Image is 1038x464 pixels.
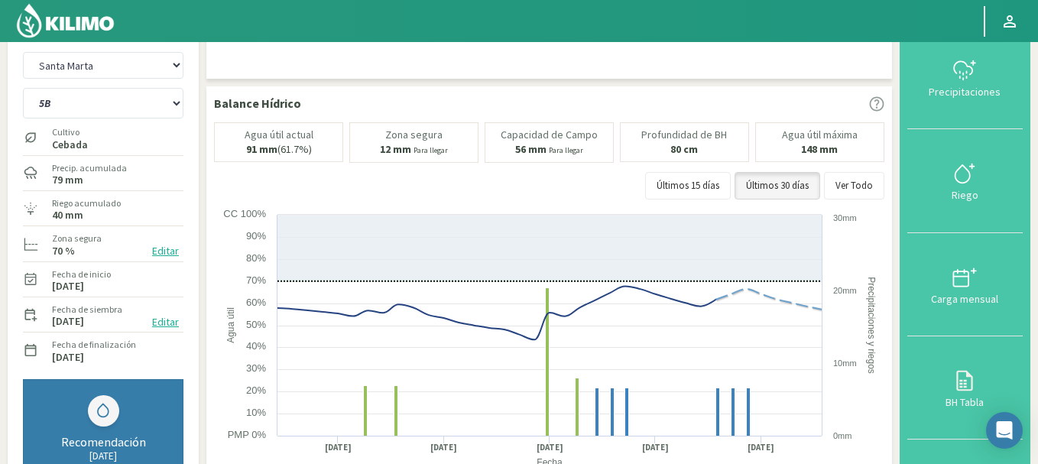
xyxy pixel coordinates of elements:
[52,232,102,245] label: Zona segura
[52,268,111,281] label: Fecha de inicio
[748,442,774,453] text: [DATE]
[246,144,312,155] p: (61.7%)
[52,161,127,175] label: Precip. acumulada
[246,252,266,264] text: 80%
[148,313,183,331] button: Editar
[148,242,183,260] button: Editar
[52,175,83,185] label: 79 mm
[52,210,83,220] label: 40 mm
[246,297,266,308] text: 60%
[15,2,115,39] img: Kilimo
[907,336,1023,440] button: BH Tabla
[52,196,121,210] label: Riego acumulado
[824,172,884,200] button: Ver Todo
[245,129,313,141] p: Agua útil actual
[246,340,266,352] text: 40%
[912,86,1018,97] div: Precipitaciones
[866,277,877,374] text: Precipitaciones y riegos
[52,338,136,352] label: Fecha de finalización
[735,172,820,200] button: Últimos 30 días
[52,352,84,362] label: [DATE]
[52,246,75,256] label: 70 %
[670,142,698,156] b: 80 cm
[645,172,731,200] button: Últimos 15 días
[52,303,122,316] label: Fecha de siembra
[912,294,1018,304] div: Carga mensual
[986,412,1023,449] div: Open Intercom Messenger
[907,129,1023,232] button: Riego
[641,129,727,141] p: Profundidad de BH
[52,316,84,326] label: [DATE]
[246,407,266,418] text: 10%
[246,319,266,330] text: 50%
[39,434,167,449] div: Recomendación
[223,208,266,219] text: CC 100%
[52,125,88,139] label: Cultivo
[515,142,547,156] b: 56 mm
[537,442,563,453] text: [DATE]
[549,145,583,155] small: Para llegar
[833,359,857,368] text: 10mm
[214,94,301,112] p: Balance Hídrico
[907,233,1023,336] button: Carga mensual
[246,362,266,374] text: 30%
[907,26,1023,129] button: Precipitaciones
[833,213,857,222] text: 30mm
[414,145,448,155] small: Para llegar
[246,230,266,242] text: 90%
[385,129,443,141] p: Zona segura
[325,442,352,453] text: [DATE]
[246,142,277,156] b: 91 mm
[246,385,266,396] text: 20%
[833,286,857,295] text: 20mm
[430,442,457,453] text: [DATE]
[380,142,411,156] b: 12 mm
[801,142,838,156] b: 148 mm
[912,190,1018,200] div: Riego
[833,431,851,440] text: 0mm
[642,442,669,453] text: [DATE]
[501,129,598,141] p: Capacidad de Campo
[246,274,266,286] text: 70%
[225,307,236,343] text: Agua útil
[39,449,167,462] div: [DATE]
[912,397,1018,407] div: BH Tabla
[52,281,84,291] label: [DATE]
[52,140,88,150] label: Cebada
[228,429,267,440] text: PMP 0%
[782,129,858,141] p: Agua útil máxima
